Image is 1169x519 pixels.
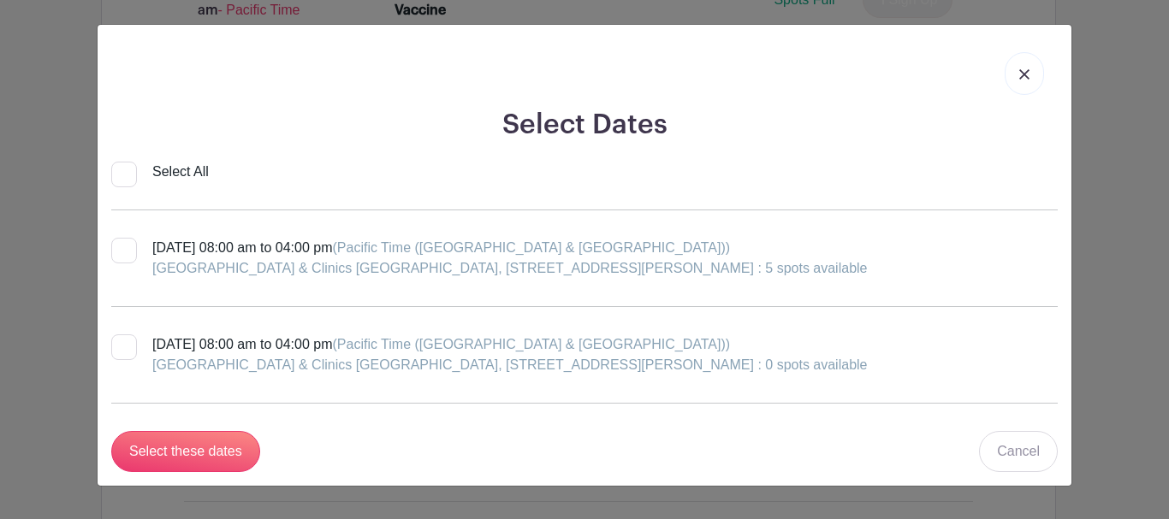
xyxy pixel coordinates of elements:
[152,258,867,279] div: [GEOGRAPHIC_DATA] & Clinics [GEOGRAPHIC_DATA], [STREET_ADDRESS][PERSON_NAME] : 5 spots available
[332,337,730,351] span: (Pacific Time ([GEOGRAPHIC_DATA] & [GEOGRAPHIC_DATA]))
[979,431,1058,472] a: Cancel
[1019,69,1030,80] img: close_button-5f87c8562297e5c2d7936805f587ecaba9071eb48480494691a3f1689db116b3.svg
[152,162,209,182] div: Select All
[152,238,867,279] div: [DATE] 08:00 am to 04:00 pm
[111,431,260,472] input: Select these dates
[332,240,730,255] span: (Pacific Time ([GEOGRAPHIC_DATA] & [GEOGRAPHIC_DATA]))
[152,334,867,375] div: [DATE] 08:00 am to 04:00 pm
[152,355,867,375] div: [GEOGRAPHIC_DATA] & Clinics [GEOGRAPHIC_DATA], [STREET_ADDRESS][PERSON_NAME] : 0 spots available
[111,109,1058,141] h2: Select Dates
